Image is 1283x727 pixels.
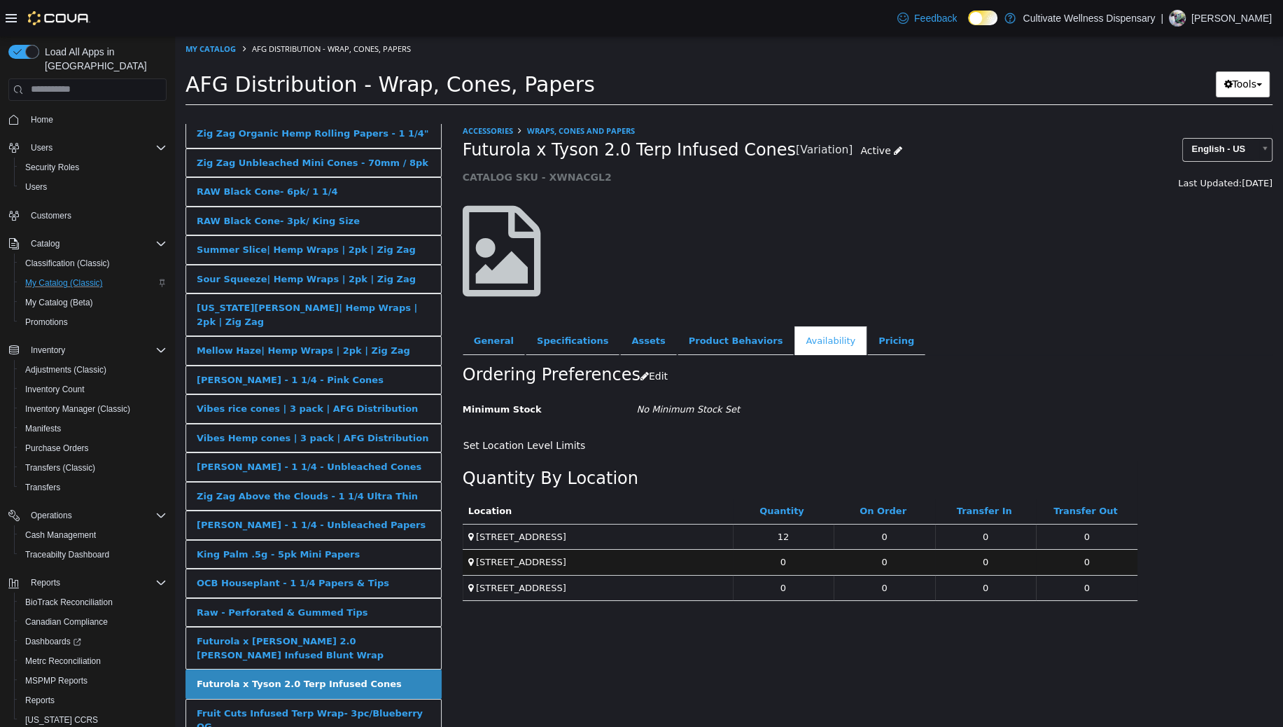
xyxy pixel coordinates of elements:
[20,381,167,398] span: Inventory Count
[20,179,167,195] span: Users
[288,396,419,422] button: Set Location Level Limits
[20,459,101,476] a: Transfers (Classic)
[14,632,172,651] a: Dashboards
[25,181,47,193] span: Users
[14,545,172,565] button: Traceabilty Dashboard
[14,651,172,671] button: Metrc Reconciliation
[685,469,734,480] a: On Order
[288,89,338,99] a: Accessories
[25,574,167,591] span: Reports
[25,616,108,628] span: Canadian Compliance
[25,656,101,667] span: Metrc Reconciliation
[31,345,65,356] span: Inventory
[25,258,110,269] span: Classification (Classic)
[22,265,255,292] div: [US_STATE][PERSON_NAME]| Hemp Wraps | 2pk | Zig Zag
[20,255,167,272] span: Classification (Classic)
[25,139,167,156] span: Users
[692,290,750,319] a: Pricing
[20,653,167,670] span: Metrc Reconciliation
[1003,141,1067,152] span: Last Updated:
[968,11,997,25] input: Dark Mode
[14,399,172,419] button: Inventory Manager (Classic)
[25,235,65,252] button: Catalog
[25,277,103,289] span: My Catalog (Classic)
[20,361,167,378] span: Adjustments (Classic)
[22,453,243,467] div: Zig Zag Above the Clouds - 1 1/4 Ultra Thin
[31,114,53,125] span: Home
[20,633,167,650] span: Dashboards
[14,254,172,273] button: Classification (Classic)
[619,290,692,319] a: Availability
[25,549,109,560] span: Traceabilty Dashboard
[25,597,113,608] span: BioTrack Reconciliation
[22,120,253,134] div: Zig Zag Unbleached Mini Cones - 70mm / 8pk
[20,159,167,176] span: Security Roles
[288,328,465,349] h2: Ordering Preferences
[878,469,945,480] a: Transfer Out
[3,109,172,130] button: Home
[25,443,89,454] span: Purchase Orders
[25,423,61,434] span: Manifests
[25,317,68,328] span: Promotions
[20,546,167,563] span: Traceabilty Dashboard
[20,614,167,630] span: Canadian Compliance
[25,507,78,524] button: Operations
[25,342,167,359] span: Inventory
[584,469,632,480] a: Quantity
[14,671,172,691] button: MSPMP Reports
[14,177,172,197] button: Users
[659,513,760,539] td: 0
[22,90,254,104] div: Zig Zag Organic Hemp Rolling Papers - 1 1/4"
[288,103,621,125] span: Futurola x Tyson 2.0 Terp Infused Cones
[14,312,172,332] button: Promotions
[659,487,760,513] td: 0
[22,598,255,625] div: Futurola x [PERSON_NAME] 2.0 [PERSON_NAME] Infused Blunt Wrap
[20,314,73,331] a: Promotions
[20,294,167,311] span: My Catalog (Beta)
[20,692,60,709] a: Reports
[25,636,81,647] span: Dashboards
[22,337,209,351] div: [PERSON_NAME] - 1 1/4 - Pink Cones
[22,148,163,162] div: RAW Black Cone- 6pk/ 1 1/4
[14,158,172,177] button: Security Roles
[20,361,112,378] a: Adjustments (Classic)
[31,142,52,153] span: Users
[14,360,172,380] button: Adjustments (Classic)
[28,11,90,25] img: Cova
[25,364,106,375] span: Adjustments (Classic)
[22,482,251,496] div: [PERSON_NAME] - 1 1/4 - Unbleached Papers
[288,368,367,378] span: Minimum Stock
[20,255,115,272] a: Classification (Classic)
[20,401,136,417] a: Inventory Manager (Classic)
[892,4,962,32] a: Feedback
[558,513,659,539] td: 0
[14,438,172,458] button: Purchase Orders
[14,478,172,497] button: Transfers
[22,540,214,554] div: OCB Houseplant - 1 1/4 Papers & Tips
[14,419,172,438] button: Manifests
[20,614,113,630] a: Canadian Compliance
[22,569,193,583] div: Raw - Perforated & Gummed Tips
[293,468,339,482] button: Location
[301,520,391,531] span: [STREET_ADDRESS]
[10,36,420,60] span: AFG Distribution - Wrap, Cones, Papers
[465,328,500,352] button: Edit
[621,109,678,120] small: [Variation]
[25,482,60,493] span: Transfers
[1161,10,1163,27] p: |
[25,111,167,128] span: Home
[25,574,66,591] button: Reports
[10,7,61,18] a: My Catalog
[25,529,96,541] span: Cash Management
[25,207,77,224] a: Customers
[25,162,79,173] span: Security Roles
[861,513,962,539] td: 0
[22,307,235,321] div: Mellow Haze| Hemp Wraps | 2pk | Zig Zag
[351,290,444,319] a: Specifications
[503,290,619,319] a: Product Behaviors
[20,420,167,437] span: Manifests
[20,527,167,543] span: Cash Management
[1169,10,1186,27] div: Grender Wilborn
[25,695,55,706] span: Reports
[20,527,101,543] a: Cash Management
